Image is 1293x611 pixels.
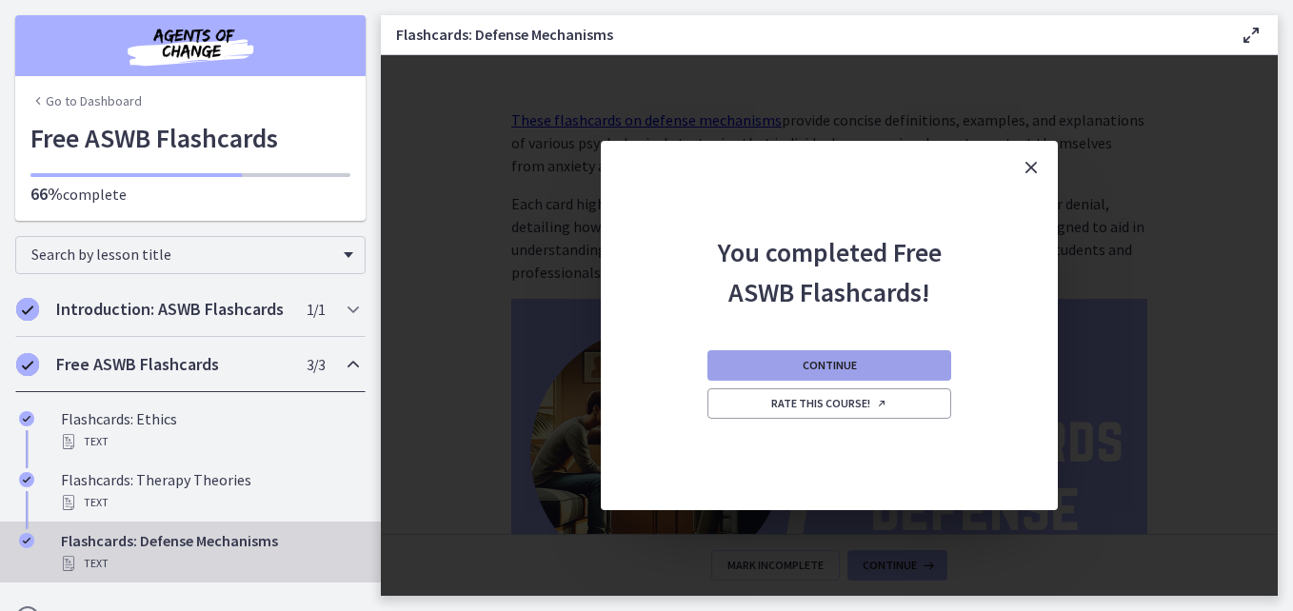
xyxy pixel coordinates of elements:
[61,552,358,575] div: Text
[803,358,857,373] span: Continue
[61,468,358,514] div: Flashcards: Therapy Theories
[61,529,358,575] div: Flashcards: Defense Mechanisms
[61,407,358,453] div: Flashcards: Ethics
[707,350,951,381] button: Continue
[707,388,951,419] a: Rate this course! Opens in a new window
[19,533,34,548] i: Completed
[396,23,1209,46] h3: Flashcards: Defense Mechanisms
[30,118,350,158] h1: Free ASWB Flashcards
[61,430,358,453] div: Text
[19,472,34,487] i: Completed
[16,353,39,376] i: Completed
[19,411,34,426] i: Completed
[307,298,325,321] span: 1 / 1
[307,353,325,376] span: 3 / 3
[61,491,358,514] div: Text
[31,245,334,264] span: Search by lesson title
[76,23,305,69] img: Agents of Change
[771,396,887,411] span: Rate this course!
[1005,141,1058,194] button: Close
[56,353,288,376] h2: Free ASWB Flashcards
[704,194,955,312] h2: You completed Free ASWB Flashcards!
[30,91,142,110] a: Go to Dashboard
[30,183,350,206] p: complete
[56,298,288,321] h2: Introduction: ASWB Flashcards
[876,398,887,409] i: Opens in a new window
[16,298,39,321] i: Completed
[15,236,366,274] div: Search by lesson title
[30,183,63,205] span: 66%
